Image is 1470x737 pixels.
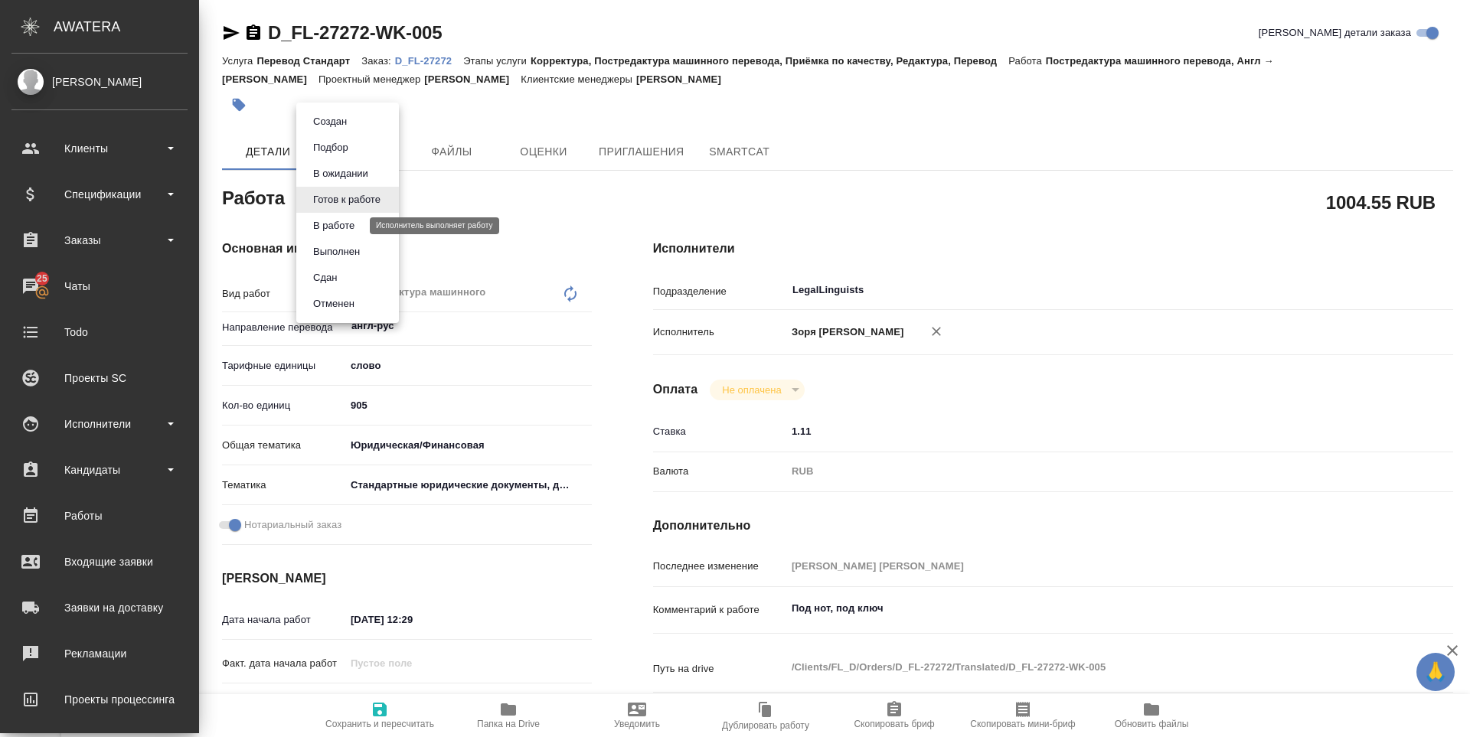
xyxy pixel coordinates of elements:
[309,295,359,312] button: Отменен
[309,243,364,260] button: Выполнен
[309,217,359,234] button: В работе
[309,191,385,208] button: Готов к работе
[309,165,373,182] button: В ожидании
[309,113,351,130] button: Создан
[309,269,341,286] button: Сдан
[309,139,353,156] button: Подбор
